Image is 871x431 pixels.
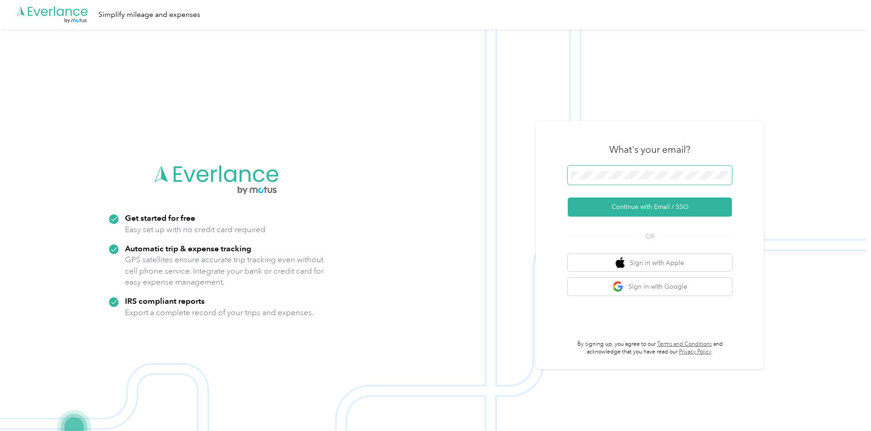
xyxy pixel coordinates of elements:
[612,281,624,292] img: google logo
[616,257,625,269] img: apple logo
[125,244,251,253] strong: Automatic trip & expense tracking
[125,213,195,223] strong: Get started for free
[657,341,712,348] a: Terms and Conditions
[125,224,265,235] p: Easy set up with no credit card required
[125,296,205,306] strong: IRS compliant reports
[99,9,200,21] div: Simplify mileage and expenses
[125,254,324,288] p: GPS satellites ensure accurate trip tracking even without cell phone service. Integrate your bank...
[568,254,732,272] button: apple logoSign in with Apple
[609,143,690,156] h3: What's your email?
[679,348,711,355] a: Privacy Policy
[568,340,732,356] p: By signing up, you agree to our and acknowledge that you have read our .
[568,278,732,296] button: google logoSign in with Google
[125,307,314,318] p: Export a complete record of your trips and expenses.
[634,232,666,241] span: OR
[568,197,732,217] button: Continue with Email / SSO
